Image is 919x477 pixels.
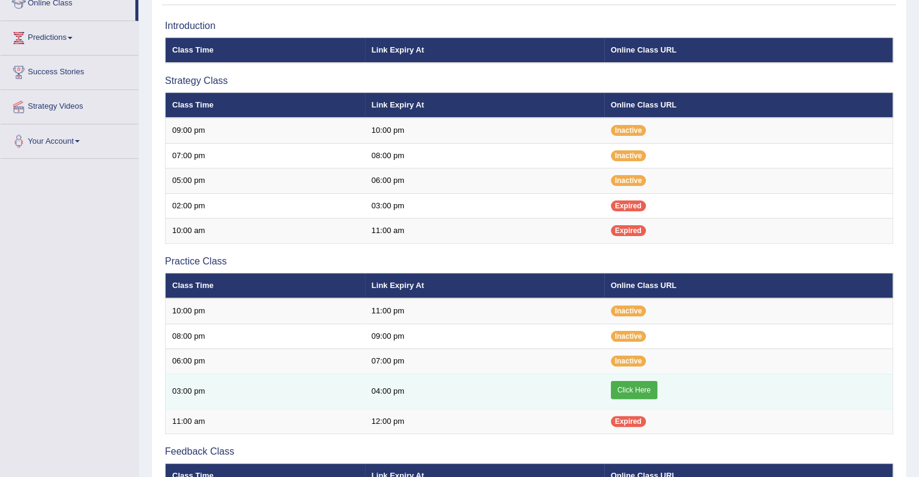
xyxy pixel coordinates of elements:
td: 12:00 pm [365,409,604,434]
span: Expired [611,200,646,211]
td: 10:00 am [166,219,365,244]
th: Class Time [166,92,365,118]
h3: Practice Class [165,256,893,267]
span: Inactive [611,356,647,367]
th: Class Time [166,273,365,298]
td: 09:00 pm [365,324,604,349]
th: Online Class URL [604,273,893,298]
h3: Feedback Class [165,446,893,457]
td: 02:00 pm [166,193,365,219]
td: 05:00 pm [166,168,365,194]
span: Expired [611,416,646,427]
span: Inactive [611,125,647,136]
span: Inactive [611,331,647,342]
td: 03:00 pm [166,374,365,409]
td: 03:00 pm [365,193,604,219]
span: Expired [611,225,646,236]
td: 04:00 pm [365,374,604,409]
span: Inactive [611,306,647,316]
th: Link Expiry At [365,92,604,118]
h3: Introduction [165,21,893,31]
th: Link Expiry At [365,37,604,63]
td: 07:00 pm [365,349,604,374]
td: 08:00 pm [166,324,365,349]
td: 10:00 pm [166,298,365,324]
td: 08:00 pm [365,143,604,168]
td: 11:00 am [365,219,604,244]
a: Click Here [611,381,657,399]
td: 07:00 pm [166,143,365,168]
a: Predictions [1,21,138,51]
span: Inactive [611,150,647,161]
a: Strategy Videos [1,90,138,120]
th: Online Class URL [604,37,893,63]
h3: Strategy Class [165,75,893,86]
td: 06:00 pm [166,349,365,374]
span: Inactive [611,175,647,186]
a: Success Stories [1,56,138,86]
td: 11:00 am [166,409,365,434]
th: Link Expiry At [365,273,604,298]
a: Your Account [1,124,138,155]
th: Class Time [166,37,365,63]
td: 09:00 pm [166,118,365,143]
td: 11:00 pm [365,298,604,324]
td: 10:00 pm [365,118,604,143]
td: 06:00 pm [365,168,604,194]
th: Online Class URL [604,92,893,118]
